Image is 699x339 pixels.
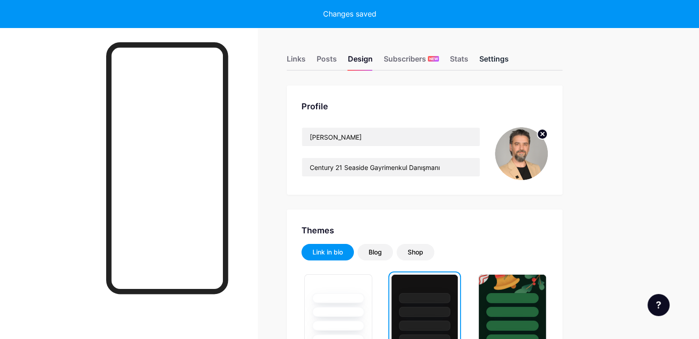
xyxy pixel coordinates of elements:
[495,127,548,180] img: muratcaglayan
[302,128,480,146] input: Name
[408,248,423,257] div: Shop
[287,53,306,70] div: Links
[317,53,337,70] div: Posts
[313,248,343,257] div: Link in bio
[384,53,439,70] div: Subscribers
[301,224,548,237] div: Themes
[450,53,468,70] div: Stats
[301,100,548,113] div: Profile
[429,56,438,62] span: NEW
[369,248,382,257] div: Blog
[302,158,480,176] input: Bio
[479,53,509,70] div: Settings
[323,8,376,19] div: Changes saved
[348,53,373,70] div: Design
